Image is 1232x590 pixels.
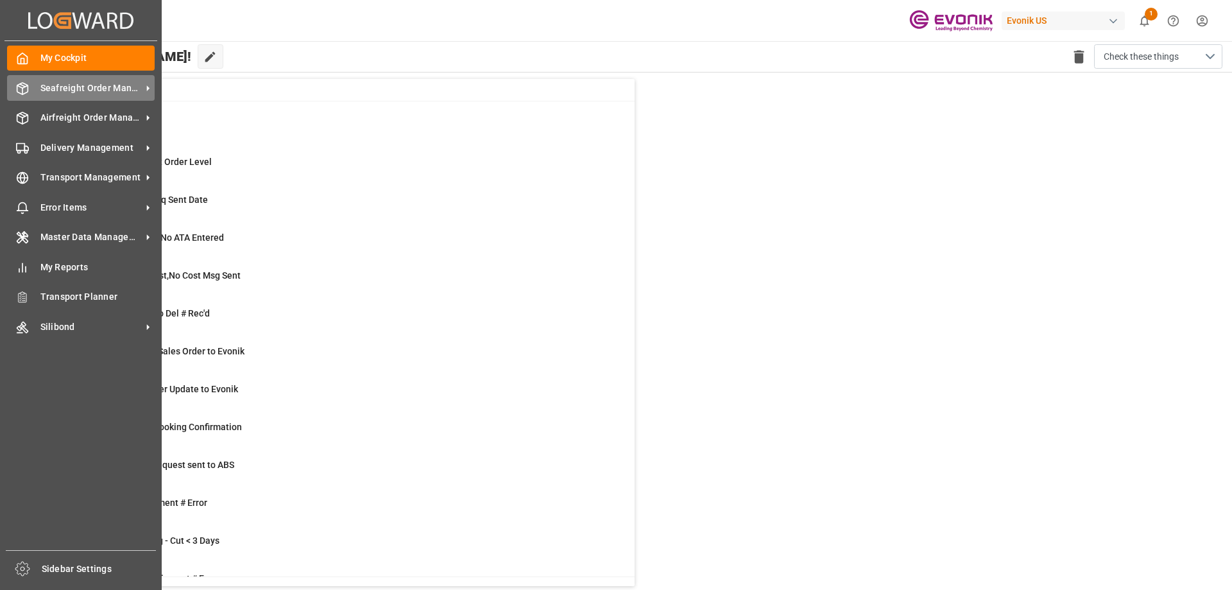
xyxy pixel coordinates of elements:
button: open menu [1094,44,1222,69]
span: Error Sales Order Update to Evonik [98,384,238,394]
span: Seafreight Order Management [40,82,142,95]
div: Evonik US [1002,12,1125,30]
span: Pending Bkg Request sent to ABS [98,460,234,470]
span: Transport Management [40,171,142,184]
a: 2Main-Leg Shipment # ErrorShipment [66,496,619,523]
a: 11ABS: No Bkg Req Sent DateShipment [66,193,619,220]
a: 3ETD < 3 Days,No Del # Rec'dShipment [66,307,619,334]
button: Evonik US [1002,8,1130,33]
span: Error on Initial Sales Order to Evonik [98,346,244,356]
span: Error Items [40,201,142,214]
a: 12346allRowsDelivery [66,117,619,144]
a: 0Error Sales Order Update to EvonikShipment [66,383,619,410]
span: Hello [PERSON_NAME]! [53,44,191,69]
span: Airfreight Order Management [40,111,142,125]
img: Evonik-brand-mark-Deep-Purple-RGB.jpeg_1700498283.jpeg [909,10,993,32]
a: Transport Planner [7,284,155,309]
button: show 1 new notifications [1130,6,1159,35]
span: 1 [1145,8,1158,21]
span: ABS: Missing Booking Confirmation [98,422,242,432]
span: My Cockpit [40,51,155,65]
span: Check these things [1104,50,1179,64]
a: My Cockpit [7,46,155,71]
a: 2Error on Initial Sales Order to EvonikShipment [66,345,619,372]
a: 2ETA > 10 Days , No ATA EnteredShipment [66,231,619,258]
span: Transport Planner [40,290,155,304]
span: Delivery Management [40,141,142,155]
span: Master Data Management [40,230,142,244]
a: 40ABS: Missing Booking ConfirmationShipment [66,421,619,447]
span: My Reports [40,261,155,274]
a: My Reports [7,254,155,279]
a: 1Pending Bkg Request sent to ABSShipment [66,458,619,485]
button: Help Center [1159,6,1188,35]
span: Sidebar Settings [42,562,157,576]
a: 0MOT Missing at Order LevelSales Order-IVPO [66,155,619,182]
span: ETD>3 Days Past,No Cost Msg Sent [98,270,241,281]
a: 19ETD>3 Days Past,No Cost Msg SentShipment [66,269,619,296]
span: Silibond [40,320,142,334]
a: 9TU: PGI Missing - Cut < 3 DaysTransport Unit [66,534,619,561]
